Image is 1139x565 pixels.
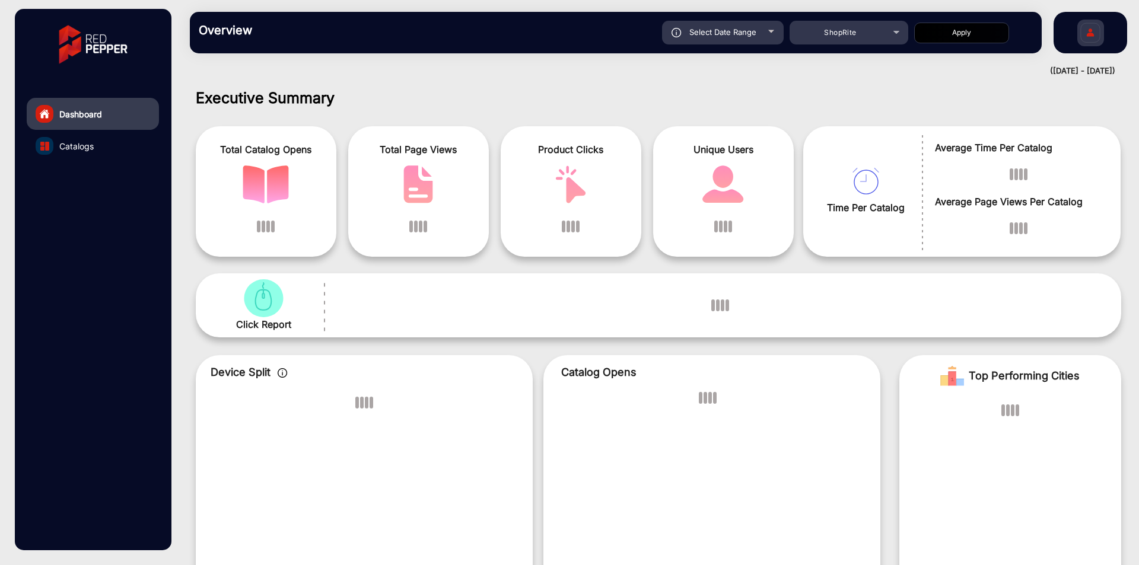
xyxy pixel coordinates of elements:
[969,364,1080,388] span: Top Performing Cities
[357,142,480,157] span: Total Page Views
[39,108,50,119] img: home
[672,28,682,37] img: icon
[395,165,441,203] img: catalog
[689,27,756,37] span: Select Date Range
[935,141,1103,155] span: Average Time Per Catalog
[196,89,1121,107] h1: Executive Summary
[211,366,271,378] span: Device Split
[852,168,879,194] img: catalog
[935,194,1103,209] span: Average Page Views Per Catalog
[243,165,289,203] img: catalog
[561,364,863,380] p: Catalog Opens
[236,317,291,331] span: Click Report
[50,15,136,74] img: vmg-logo
[40,142,49,151] img: catalog
[59,108,102,120] span: Dashboard
[278,368,288,378] img: icon
[914,23,1009,43] button: Apply
[27,98,159,130] a: Dashboard
[27,130,159,162] a: Catalogs
[178,65,1115,77] div: ([DATE] - [DATE])
[700,165,746,203] img: catalog
[548,165,594,203] img: catalog
[240,279,287,317] img: catalog
[59,140,94,152] span: Catalogs
[824,28,856,37] span: ShopRite
[1078,14,1103,55] img: Sign%20Up.svg
[662,142,785,157] span: Unique Users
[199,23,365,37] h3: Overview
[940,364,964,388] img: Rank image
[510,142,632,157] span: Product Clicks
[205,142,327,157] span: Total Catalog Opens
